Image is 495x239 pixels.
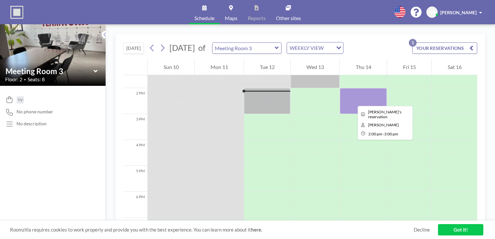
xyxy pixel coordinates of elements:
[169,43,195,52] span: [DATE]
[123,192,147,218] div: 6 PM
[123,140,147,166] div: 4 PM
[368,109,401,119] span: Natalia's reservation
[123,88,147,114] div: 2 PM
[5,76,22,83] span: Floor: 2
[368,131,382,136] span: 2:00 PM
[6,66,94,76] input: Meeting Room 3
[123,114,147,140] div: 3 PM
[384,131,398,136] span: 3:00 PM
[440,10,477,15] span: [PERSON_NAME]
[24,77,26,82] span: •
[326,44,332,52] input: Search for option
[412,42,477,54] button: YOUR RESERVATIONS1
[198,43,205,53] span: of
[291,59,340,75] div: Wed 13
[10,6,23,19] img: organization-logo
[340,59,387,75] div: Thu 14
[414,227,430,233] a: Decline
[17,121,47,127] div: No description
[276,16,301,21] span: Other sites
[194,16,214,21] span: Schedule
[244,59,290,75] div: Tue 12
[18,97,23,102] span: TV
[287,42,343,53] div: Search for option
[248,16,266,21] span: Reports
[438,224,483,235] a: Got it!
[409,39,417,47] p: 1
[123,62,147,88] div: 1 PM
[429,9,435,15] span: NB
[251,227,262,233] a: here.
[28,76,45,83] span: Seats: 8
[123,166,147,192] div: 5 PM
[10,227,414,233] span: Roomzilla requires cookies to work properly and provide you with the best experience. You can lea...
[288,44,325,52] span: WEEKLY VIEW
[123,42,144,54] button: [DATE]
[432,59,477,75] div: Sat 16
[213,43,275,53] input: Meeting Room 3
[387,59,432,75] div: Fri 15
[383,131,384,136] span: -
[195,59,244,75] div: Mon 11
[368,122,399,127] span: Natalia Bunciuc
[17,109,53,115] span: No phone number
[225,16,237,21] span: Maps
[148,59,194,75] div: Sun 10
